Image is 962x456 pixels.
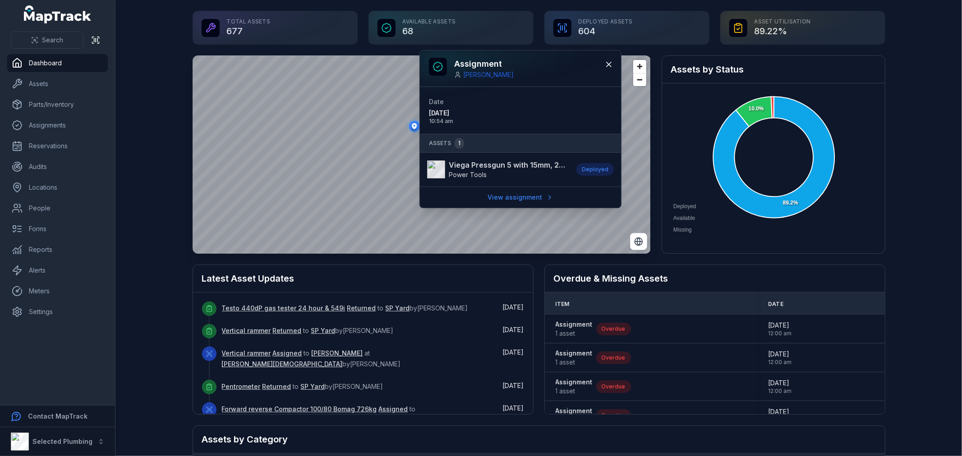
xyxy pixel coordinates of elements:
span: to by [PERSON_NAME] [222,304,468,312]
span: [DATE] [768,378,792,388]
span: to by [PERSON_NAME] [222,383,383,390]
strong: Selected Plumbing [32,438,92,445]
a: SP Yard [386,304,410,313]
div: Overdue [596,380,631,393]
span: to at by [PERSON_NAME] [222,349,401,368]
a: Alerts [7,261,108,279]
span: to by [PERSON_NAME] [222,327,394,334]
a: Assignment1 asset [556,378,593,396]
a: Assigned [273,349,302,358]
span: [DATE] [503,303,524,311]
div: Overdue [596,351,631,364]
time: 10/9/2025, 3:35:47 PM [503,326,524,333]
span: 12:00 am [768,359,792,366]
time: 10/9/2025, 2:58:28 PM [503,382,524,389]
strong: Contact MapTrack [28,412,87,420]
a: Viega Pressgun 5 with 15mm, 20mm, 25mm & 32mm headsPower Tools [427,160,567,179]
a: Forward reverse Compactor 100/80 Bomag 726kg [222,405,377,414]
a: [PERSON_NAME] [463,70,514,79]
a: Reports [7,241,108,259]
span: 1 asset [556,358,593,367]
a: View assignment [482,189,559,206]
a: Assignment [556,406,593,424]
h2: Assets by Status [671,63,876,76]
a: Assets [7,75,108,93]
a: Returned [273,326,302,335]
time: 9/30/2025, 12:00:00 AM [768,378,792,395]
a: [PERSON_NAME] [312,349,363,358]
strong: Assignment [556,378,593,387]
button: Zoom out [633,73,646,86]
span: Date [429,98,444,105]
a: Assignment1 asset [556,320,593,338]
h2: Overdue & Missing Assets [554,272,876,285]
a: Assigned [379,405,408,414]
div: Deployed [576,163,614,176]
a: Dashboard [7,54,108,72]
button: Switch to Satellite View [630,233,647,250]
span: [DATE] [503,404,524,412]
a: Testo 440dP gas tester 24 hour & 549i [222,304,345,313]
strong: Assignment [556,349,593,358]
span: [DATE] [503,382,524,389]
a: Vertical rammer [222,349,271,358]
div: Overdue [596,323,631,335]
h2: Assets by Category [202,433,876,446]
span: 12:00 am [768,388,792,395]
div: 1 [455,138,464,149]
button: Zoom in [633,60,646,73]
span: [DATE] [768,407,792,416]
span: 10:54 am [429,118,517,125]
span: 12:00 am [768,330,792,337]
span: Search [42,36,63,45]
a: SP Yard [301,382,325,391]
a: Reservations [7,137,108,155]
span: [DATE] [503,348,524,356]
a: Parts/Inventory [7,96,108,114]
span: to by [PERSON_NAME] [222,405,416,424]
a: Returned [347,304,376,313]
time: 10/10/2025, 8:26:39 AM [503,303,524,311]
span: [DATE] [768,321,792,330]
a: [PERSON_NAME][DEMOGRAPHIC_DATA] [222,360,343,369]
a: Locations [7,178,108,196]
a: Pentrometer [222,382,261,391]
a: Assignment1 asset [556,349,593,367]
span: [DATE] [503,326,524,333]
strong: Assignment [556,406,593,415]
a: SP Yard [311,326,336,335]
a: People [7,199,108,217]
a: Settings [7,303,108,321]
time: 10/9/2025, 3:35:30 PM [503,348,524,356]
div: Overdue [596,409,631,422]
h3: Assignment [454,58,514,70]
span: Missing [673,227,692,233]
a: Returned [262,382,291,391]
time: 9/8/2025, 10:54:15 AM [429,109,517,125]
a: Audits [7,158,108,176]
a: Meters [7,282,108,300]
strong: Viega Pressgun 5 with 15mm, 20mm, 25mm & 32mm heads [449,160,567,170]
span: Deployed [673,203,696,210]
span: [DATE] [429,109,517,118]
time: 9/30/2025, 12:00:00 AM [768,407,792,424]
strong: Assignment [556,320,593,329]
time: 9/30/2025, 12:00:00 AM [768,321,792,337]
span: 1 asset [556,387,593,396]
canvas: Map [193,55,651,254]
a: Forms [7,220,108,238]
h2: Latest Asset Updates [202,272,524,285]
span: [DATE] [768,350,792,359]
a: Assignments [7,116,108,134]
button: Search [11,32,83,49]
span: Assets [429,138,464,149]
a: Vertical rammer [222,326,271,335]
a: MapTrack [24,5,92,23]
span: Date [768,301,783,308]
time: 10/9/2025, 1:05:27 PM [503,404,524,412]
span: Available [673,215,695,221]
span: 1 asset [556,329,593,338]
span: Power Tools [449,171,487,178]
time: 9/19/2025, 12:00:00 AM [768,350,792,366]
span: Item [556,301,570,308]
